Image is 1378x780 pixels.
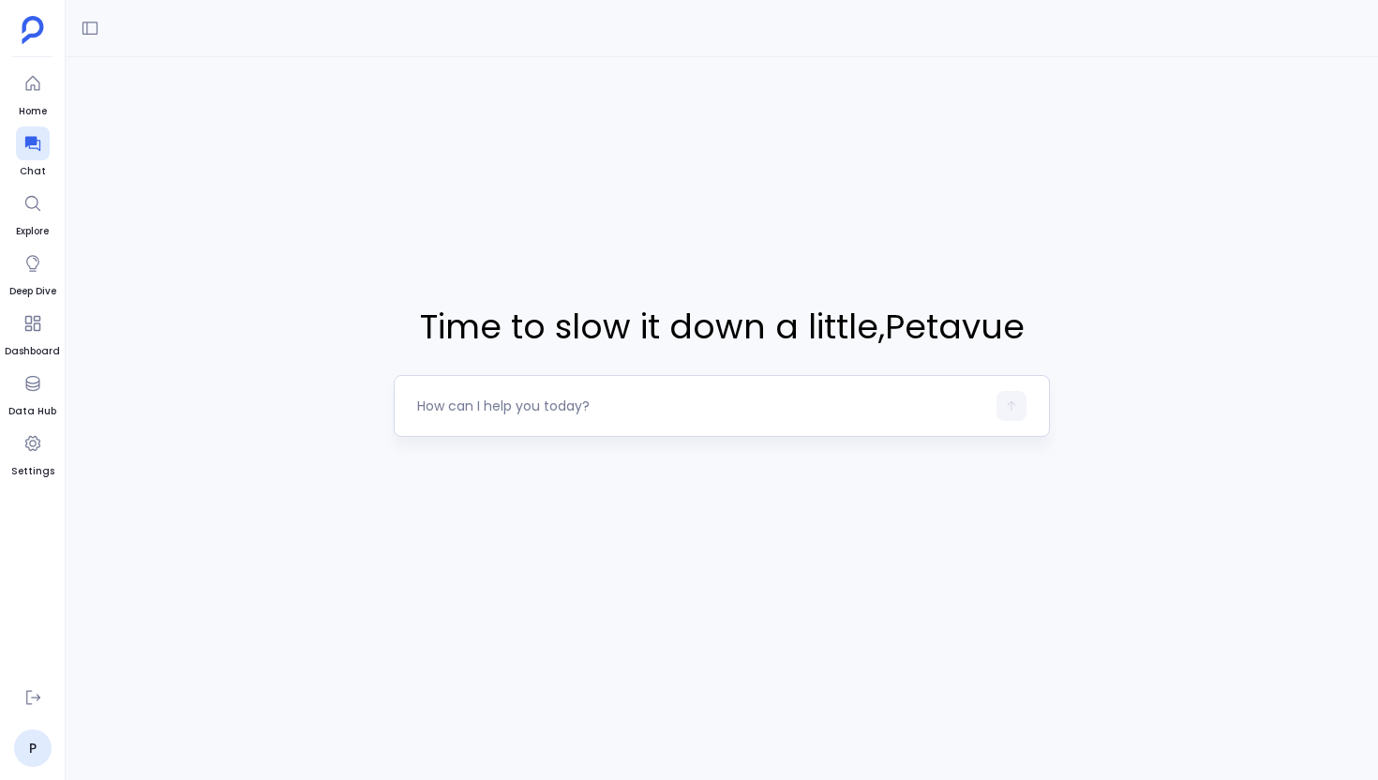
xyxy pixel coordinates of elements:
span: Chat [16,164,50,179]
span: Time to slow it down a little , Petavue [394,302,1050,352]
a: Deep Dive [9,247,56,299]
img: petavue logo [22,16,44,44]
span: Deep Dive [9,284,56,299]
a: Home [16,67,50,119]
a: Explore [16,187,50,239]
span: Home [16,104,50,119]
a: P [14,729,52,767]
span: Settings [11,464,54,479]
a: Chat [16,127,50,179]
span: Data Hub [8,404,56,419]
a: Settings [11,427,54,479]
a: Data Hub [8,367,56,419]
a: Dashboard [5,307,60,359]
span: Dashboard [5,344,60,359]
span: Explore [16,224,50,239]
